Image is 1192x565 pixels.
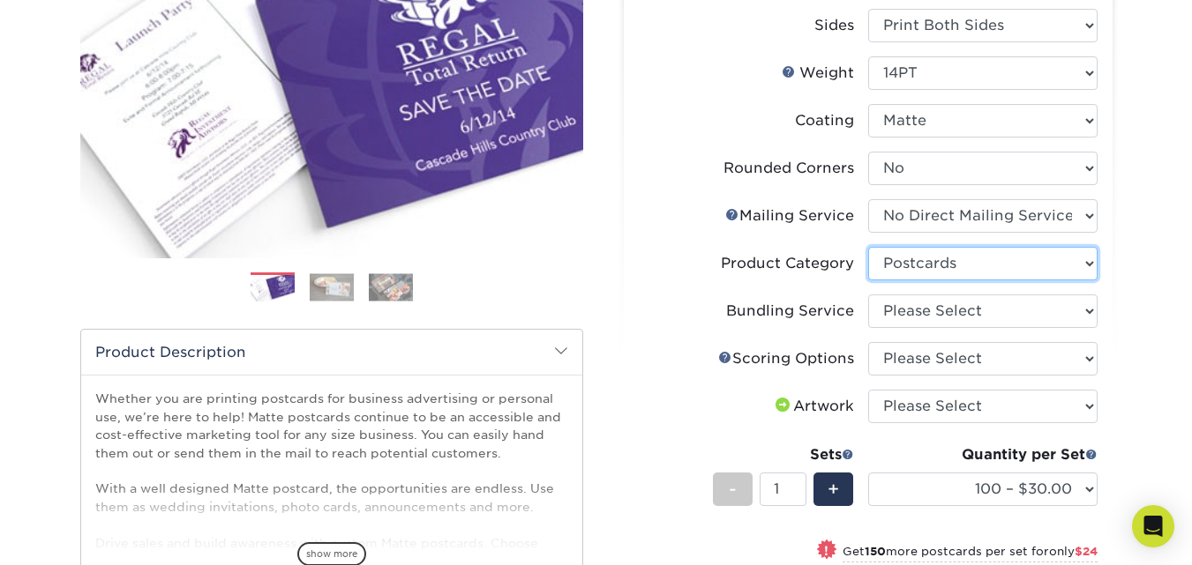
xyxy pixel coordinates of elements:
div: Open Intercom Messenger [1132,505,1174,547]
div: Product Category [721,253,854,274]
div: Sides [814,15,854,36]
h2: Product Description [81,330,582,375]
span: ! [824,541,828,560]
div: Quantity per Set [868,444,1098,465]
span: + [828,476,839,502]
small: Get more postcards per set for [843,545,1098,562]
div: Bundling Service [726,301,854,322]
div: Weight [782,63,854,84]
div: Coating [795,110,854,131]
img: Postcards 02 [310,273,354,301]
div: Scoring Options [718,348,854,369]
div: Artwork [772,396,854,417]
img: Postcards 03 [369,273,413,301]
img: Postcards 01 [251,273,295,304]
span: $24 [1075,545,1098,558]
span: - [729,476,737,502]
span: only [1049,545,1098,558]
div: Rounded Corners [723,158,854,179]
strong: 150 [865,545,886,558]
div: Mailing Service [725,205,854,227]
div: Sets [713,444,854,465]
